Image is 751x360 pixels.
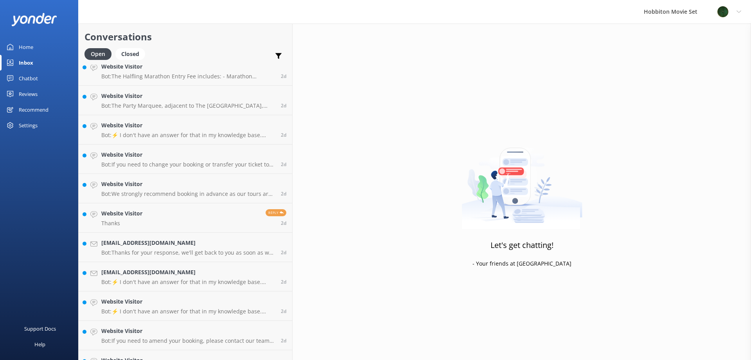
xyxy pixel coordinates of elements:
span: 08:22pm 11-Aug-2025 (UTC +12:00) Pacific/Auckland [281,73,286,80]
a: Closed [115,49,149,58]
span: 06:59pm 11-Aug-2025 (UTC +12:00) Pacific/Auckland [281,220,286,226]
p: Bot: ⚡ I don't have an answer for that in my knowledge base. Please try and rephrase your questio... [101,279,275,286]
span: 04:11pm 11-Aug-2025 (UTC +12:00) Pacific/Auckland [281,337,286,344]
p: Bot: The Party Marquee, adjacent to The [GEOGRAPHIC_DATA], offers a buffet-style meal bursting wi... [101,102,275,109]
div: Chatbot [19,71,38,86]
p: Bot: We strongly recommend booking in advance as our tours are known to sell out, especially betw... [101,190,275,197]
h4: [EMAIL_ADDRESS][DOMAIN_NAME] [101,268,275,277]
h2: Conversations [84,29,286,44]
h4: Website Visitor [101,121,275,130]
div: Settings [19,118,38,133]
p: Bot: ⚡ I don't have an answer for that in my knowledge base. Please try and rephrase your questio... [101,308,275,315]
img: yonder-white-logo.png [12,13,57,26]
h3: Let's get chatting! [490,239,553,251]
h4: Website Visitor [101,180,275,188]
div: Recommend [19,102,49,118]
h4: Website Visitor [101,62,275,71]
span: 07:25pm 11-Aug-2025 (UTC +12:00) Pacific/Auckland [281,190,286,197]
h4: Website Visitor [101,150,275,159]
span: 07:39pm 11-Aug-2025 (UTC +12:00) Pacific/Auckland [281,161,286,168]
a: Website VisitorThanksReply2d [79,203,292,233]
div: Inbox [19,55,33,71]
a: Website VisitorBot:If you need to amend your booking, please contact our team at [EMAIL_ADDRESS][... [79,321,292,350]
div: Support Docs [24,321,56,336]
h4: Website Visitor [101,297,275,306]
span: 08:11pm 11-Aug-2025 (UTC +12:00) Pacific/Auckland [281,102,286,109]
p: Bot: If you need to amend your booking, please contact our team at [EMAIL_ADDRESS][DOMAIN_NAME] o... [101,337,275,344]
a: Website VisitorBot:The Halfling Marathon Entry Fee includes: - Marathon Finisher’s medal. - Entry... [79,56,292,86]
a: [EMAIL_ADDRESS][DOMAIN_NAME]Bot:⚡ I don't have an answer for that in my knowledge base. Please tr... [79,262,292,291]
span: 07:56pm 11-Aug-2025 (UTC +12:00) Pacific/Auckland [281,132,286,138]
span: 05:11pm 11-Aug-2025 (UTC +12:00) Pacific/Auckland [281,249,286,256]
span: 05:09pm 11-Aug-2025 (UTC +12:00) Pacific/Auckland [281,279,286,285]
a: [EMAIL_ADDRESS][DOMAIN_NAME]Bot:Thanks for your response, we'll get back to you as soon as we can... [79,233,292,262]
a: Website VisitorBot:⚡ I don't have an answer for that in my knowledge base. Please try and rephras... [79,291,292,321]
a: Website VisitorBot:⚡ I don't have an answer for that in my knowledge base. Please try and rephras... [79,115,292,145]
a: Website VisitorBot:If you need to change your booking or transfer your ticket to someone else, pl... [79,145,292,174]
h4: Website Visitor [101,209,142,218]
span: 04:24pm 11-Aug-2025 (UTC +12:00) Pacific/Auckland [281,308,286,315]
div: Help [34,336,45,352]
img: 34-1625720359.png [717,6,729,18]
a: Open [84,49,115,58]
a: Website VisitorBot:We strongly recommend booking in advance as our tours are known to sell out, e... [79,174,292,203]
h4: [EMAIL_ADDRESS][DOMAIN_NAME] [101,239,275,247]
div: Closed [115,48,145,60]
p: Bot: The Halfling Marathon Entry Fee includes: - Marathon Finisher’s medal. - Entry to Hobbiton M... [101,73,275,80]
div: Open [84,48,111,60]
div: Home [19,39,33,55]
p: - Your friends at [GEOGRAPHIC_DATA] [473,259,571,268]
h4: Website Visitor [101,327,275,335]
p: Thanks [101,220,142,227]
p: Bot: If you need to change your booking or transfer your ticket to someone else, please contact o... [101,161,275,168]
p: Bot: ⚡ I don't have an answer for that in my knowledge base. Please try and rephrase your questio... [101,132,275,139]
p: Bot: Thanks for your response, we'll get back to you as soon as we can during opening hours. [101,249,275,256]
a: Website VisitorBot:The Party Marquee, adjacent to The [GEOGRAPHIC_DATA], offers a buffet-style me... [79,86,292,115]
span: Reply [266,209,286,216]
h4: Website Visitor [101,92,275,100]
div: Reviews [19,86,38,102]
img: artwork of a man stealing a conversation from at giant smartphone [462,131,582,229]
